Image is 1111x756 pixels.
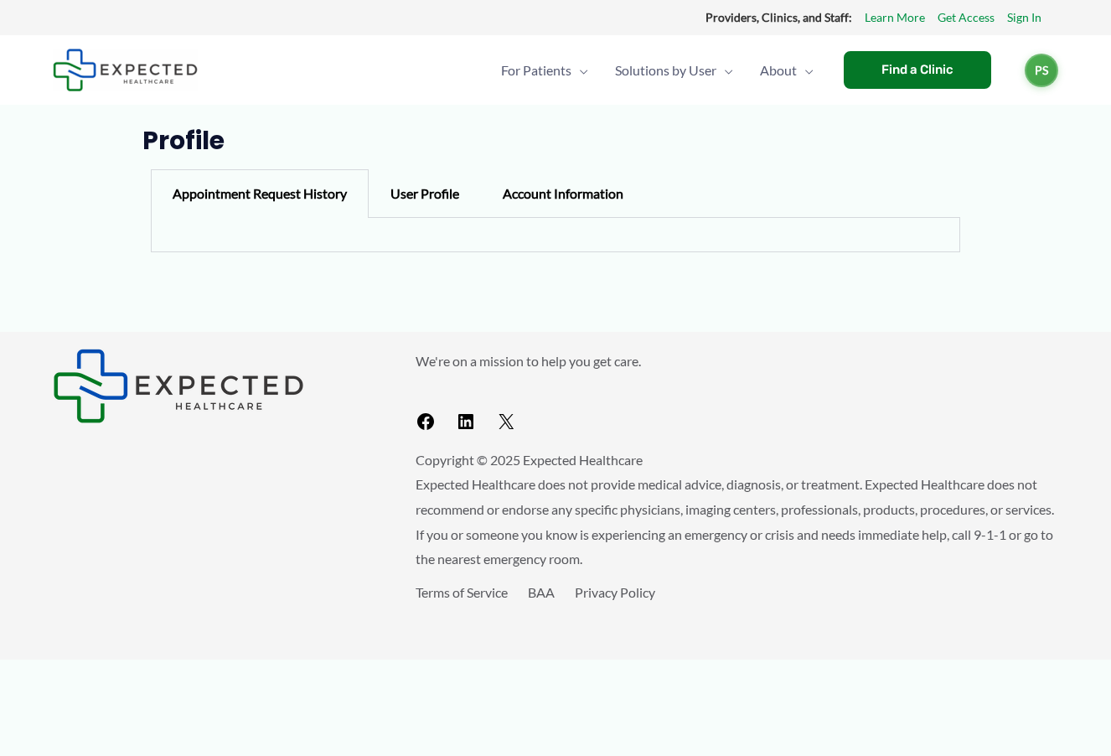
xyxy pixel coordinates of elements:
[416,584,508,600] a: Terms of Service
[615,41,716,100] span: Solutions by User
[416,476,1054,567] span: Expected Healthcare does not provide medical advice, diagnosis, or treatment. Expected Healthcare...
[528,584,555,600] a: BAA
[501,41,571,100] span: For Patients
[416,349,1058,438] aside: Footer Widget 2
[488,41,827,100] nav: Primary Site Navigation
[1025,54,1058,87] a: PS
[844,51,991,89] a: Find a Clinic
[571,41,588,100] span: Menu Toggle
[142,126,969,156] h1: Profile
[481,169,645,218] div: Account Information
[797,41,814,100] span: Menu Toggle
[938,7,995,28] a: Get Access
[53,49,198,91] img: Expected Healthcare Logo - side, dark font, small
[716,41,733,100] span: Menu Toggle
[416,349,1058,374] p: We're on a mission to help you get care.
[53,349,304,423] img: Expected Healthcare Logo - side, dark font, small
[151,169,369,218] div: Appointment Request History
[369,169,481,218] div: User Profile
[747,41,827,100] a: AboutMenu Toggle
[705,10,852,24] strong: Providers, Clinics, and Staff:
[416,452,643,468] span: Copyright © 2025 Expected Healthcare
[53,349,374,423] aside: Footer Widget 1
[416,580,1058,643] aside: Footer Widget 3
[602,41,747,100] a: Solutions by UserMenu Toggle
[1007,7,1041,28] a: Sign In
[575,584,655,600] a: Privacy Policy
[760,41,797,100] span: About
[865,7,925,28] a: Learn More
[488,41,602,100] a: For PatientsMenu Toggle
